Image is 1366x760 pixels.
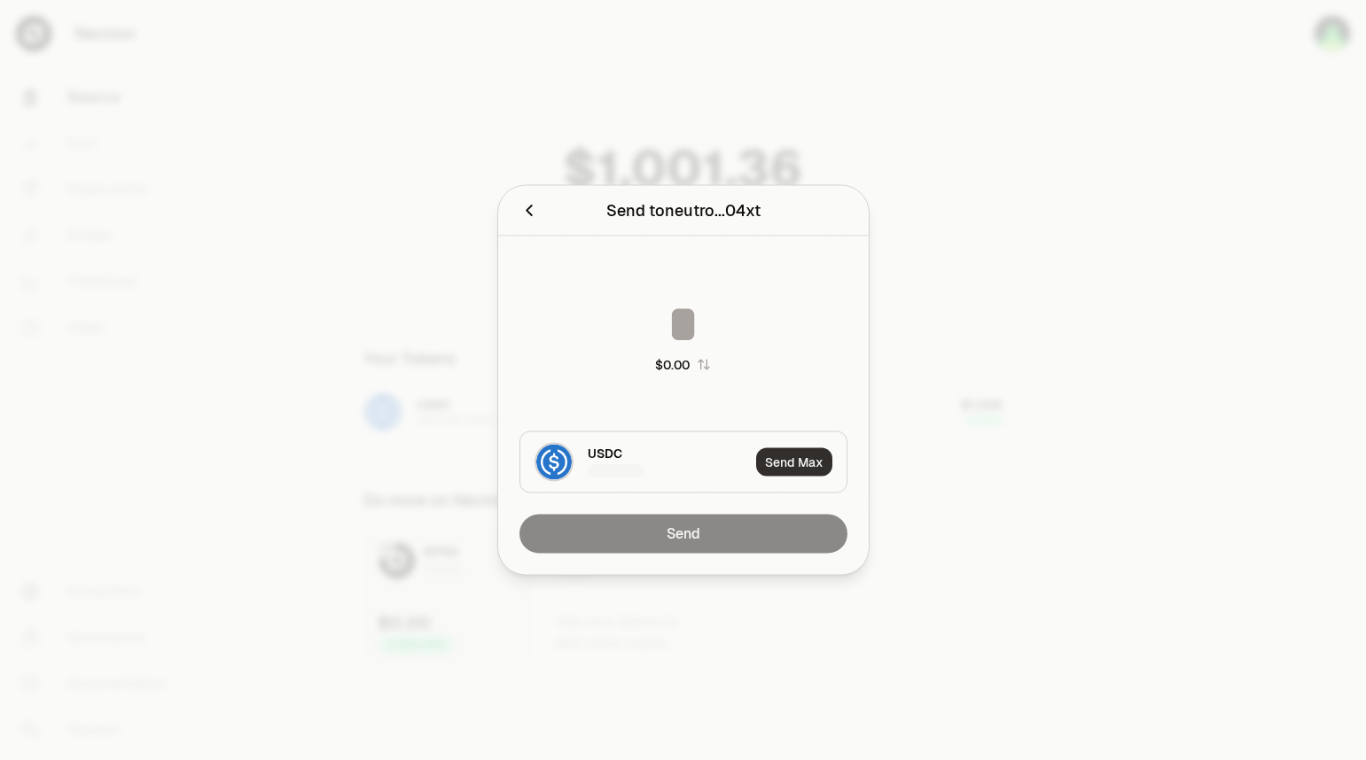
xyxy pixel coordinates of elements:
[606,198,761,223] div: Send to neutro...04xt
[655,356,690,374] div: $0.00
[655,356,711,374] button: $0.00
[588,445,622,462] div: USDC
[756,448,832,477] button: Send Max
[519,198,539,223] button: Close
[536,445,572,480] img: USDC Logo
